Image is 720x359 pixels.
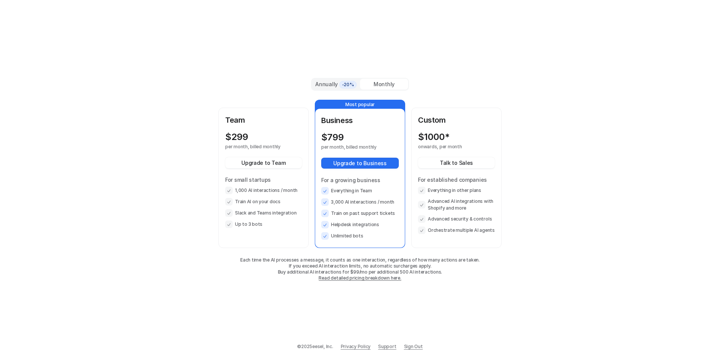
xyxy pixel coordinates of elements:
[321,176,399,184] p: For a growing business
[297,343,333,350] p: © 2025 eesel, Inc.
[321,158,399,169] button: Upgrade to Business
[225,132,248,142] p: $ 299
[321,210,399,217] li: Train on past support tickets
[225,144,288,150] p: per month, billed monthly
[418,227,495,234] li: Orchestrate multiple AI agents
[418,114,495,126] p: Custom
[319,275,401,281] a: Read detailed pricing breakdown here.
[218,263,502,269] p: If you exceed AI interaction limits, no automatic surcharges apply.
[378,343,396,350] span: Support
[360,79,408,90] div: Monthly
[218,269,502,275] p: Buy additional AI interactions for $99/mo per additional 500 AI interactions.
[321,187,399,195] li: Everything in Team
[225,157,302,168] button: Upgrade to Team
[321,198,399,206] li: 3,000 AI interactions / month
[225,198,302,205] li: Train AI on your docs
[418,132,450,142] p: $ 1000*
[418,157,495,168] button: Talk to Sales
[341,343,371,350] a: Privacy Policy
[315,100,405,109] p: Most popular
[321,232,399,240] li: Unlimited bots
[315,80,357,88] div: Annually
[225,176,302,184] p: For small startups
[321,221,399,228] li: Helpdesk integrations
[321,132,344,143] p: $ 799
[418,176,495,184] p: For established companies
[225,221,302,228] li: Up to 3 bots
[225,187,302,194] li: 1,000 AI interactions / month
[418,144,481,150] p: onwards, per month
[404,343,423,350] a: Sign Out
[321,115,399,126] p: Business
[218,257,502,263] p: Each time the AI processes a message, it counts as one interaction, regardless of how many action...
[418,187,495,194] li: Everything in other plans
[339,81,357,88] span: -20%
[321,144,385,150] p: per month, billed monthly
[225,209,302,217] li: Slack and Teams integration
[225,114,302,126] p: Team
[418,215,495,223] li: Advanced security & controls
[418,198,495,211] li: Advanced AI integrations with Shopify and more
